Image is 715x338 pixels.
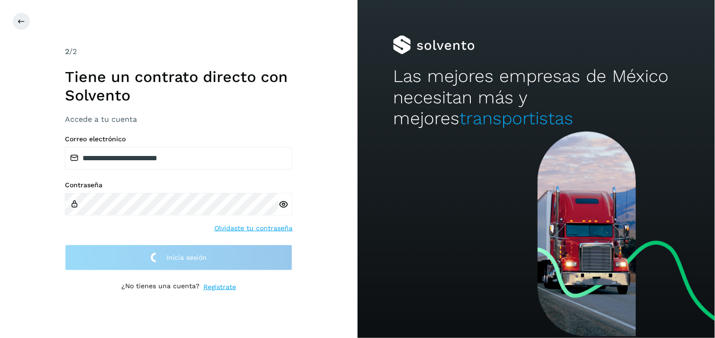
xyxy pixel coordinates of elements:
a: Olvidaste tu contraseña [214,223,293,233]
span: transportistas [459,108,573,128]
label: Correo electrónico [65,135,293,143]
button: Inicia sesión [65,245,293,271]
h2: Las mejores empresas de México necesitan más y mejores [393,66,679,129]
p: ¿No tienes una cuenta? [121,282,200,292]
span: 2 [65,47,69,56]
span: Inicia sesión [166,254,207,261]
a: Regístrate [203,282,236,292]
h1: Tiene un contrato directo con Solvento [65,68,293,104]
label: Contraseña [65,181,293,189]
div: /2 [65,46,293,57]
h3: Accede a tu cuenta [65,115,293,124]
